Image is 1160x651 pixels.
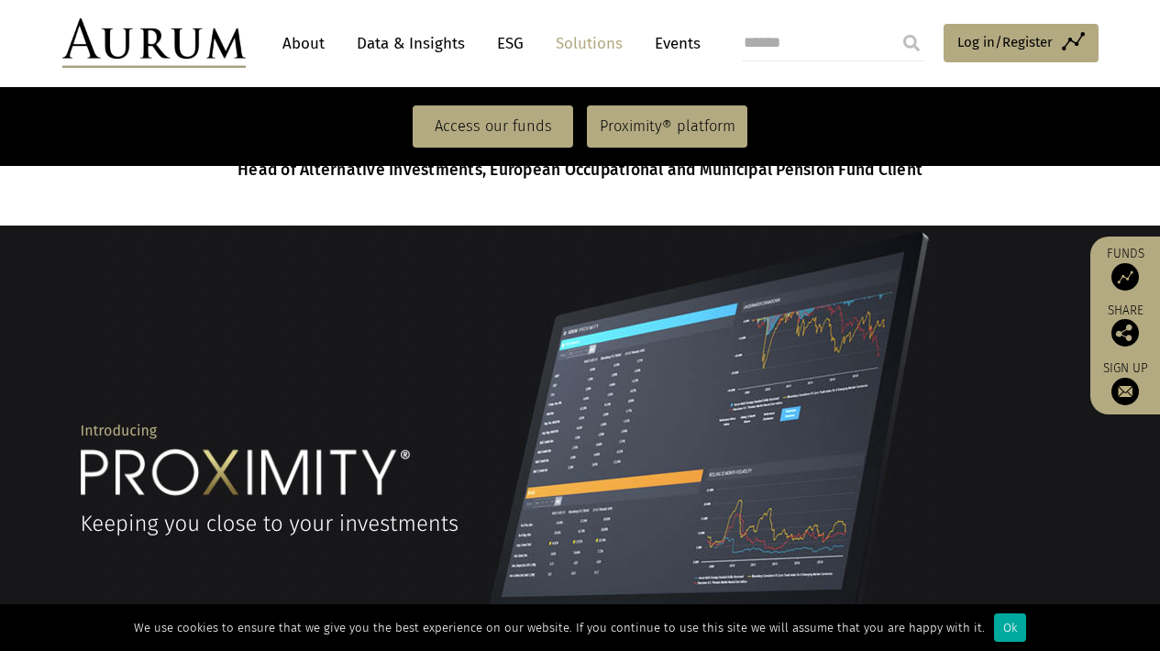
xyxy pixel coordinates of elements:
a: Access our funds [413,105,573,148]
a: Solutions [547,27,632,61]
a: Data & Insights [348,27,474,61]
input: Submit [893,25,930,61]
img: Access Funds [1111,263,1139,291]
a: Funds [1099,246,1151,291]
a: About [273,27,334,61]
a: Events [646,27,701,61]
img: Aurum [62,18,246,68]
div: Ok [994,613,1026,642]
a: ESG [488,27,533,61]
a: Log in/Register [944,24,1099,62]
div: Share [1099,304,1151,347]
a: Sign up [1099,360,1151,405]
a: Proximity® platform [587,105,747,148]
h6: Head of Alternative Investments, European Occupational and Municipal Pension Fund Client [62,160,1099,180]
img: Share this post [1111,319,1139,347]
img: Sign up to our newsletter [1111,378,1139,405]
span: Log in/Register [957,31,1053,53]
